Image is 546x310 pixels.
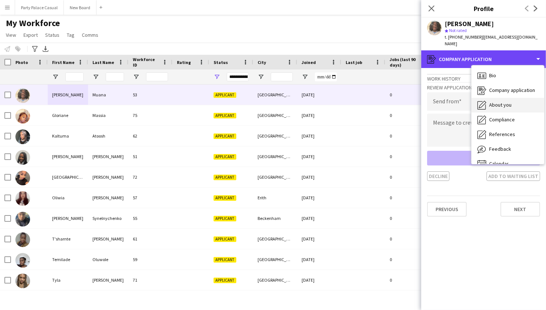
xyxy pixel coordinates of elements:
[214,133,236,139] span: Applicant
[385,188,433,208] div: 0
[15,191,30,206] img: Oliwia Karolina Serafin
[48,105,88,125] div: Gloriane
[214,278,236,283] span: Applicant
[489,101,512,108] span: About you
[489,72,496,79] span: Bio
[30,44,39,53] app-action-btn: Advanced filters
[214,92,236,98] span: Applicant
[427,202,467,217] button: Previous
[92,74,99,80] button: Open Filter Menu
[48,146,88,167] div: [PERSON_NAME]
[302,74,308,80] button: Open Filter Menu
[253,270,297,290] div: [GEOGRAPHIC_DATA]
[48,188,88,208] div: Oliwia
[23,32,38,38] span: Export
[472,157,544,171] div: Calendar
[472,83,544,98] div: Company application
[385,270,433,290] div: 0
[88,146,128,167] div: [PERSON_NAME]
[52,74,59,80] button: Open Filter Menu
[128,167,172,187] div: 72
[297,146,341,167] div: [DATE]
[48,229,88,249] div: T'sharnte
[15,150,30,165] img: Lisa-marie johnson-frederick
[79,30,101,40] a: Comms
[214,195,236,201] span: Applicant
[128,105,172,125] div: 75
[88,188,128,208] div: [PERSON_NAME]
[297,167,341,187] div: [DATE]
[297,249,341,270] div: [DATE]
[253,146,297,167] div: [GEOGRAPHIC_DATA]
[297,126,341,146] div: [DATE]
[385,85,433,105] div: 0
[146,72,168,81] input: Workforce ID Filter Input
[253,188,297,208] div: Erith
[214,216,236,221] span: Applicant
[253,167,297,187] div: [GEOGRAPHIC_DATA]
[214,236,236,242] span: Applicant
[133,57,159,68] span: Workforce ID
[15,212,30,227] img: Peter Synelnychenko
[64,0,97,15] button: New Board
[258,74,264,80] button: Open Filter Menu
[128,85,172,105] div: 53
[253,229,297,249] div: [GEOGRAPHIC_DATA]
[253,105,297,125] div: [GEOGRAPHIC_DATA]
[88,105,128,125] div: Massia
[385,229,433,249] div: 0
[45,32,59,38] span: Status
[271,72,293,81] input: City Filter Input
[297,105,341,125] div: [DATE]
[88,270,128,290] div: [PERSON_NAME]
[253,85,297,105] div: [GEOGRAPHIC_DATA]
[82,32,98,38] span: Comms
[15,232,30,247] img: T
[315,72,337,81] input: Joined Filter Input
[472,113,544,127] div: Compliance
[6,32,16,38] span: View
[88,85,128,105] div: Muana
[128,270,172,290] div: 71
[128,208,172,228] div: 55
[88,208,128,228] div: Synelnychenko
[15,109,30,124] img: Gloriane Massia
[128,126,172,146] div: 62
[253,126,297,146] div: [GEOGRAPHIC_DATA]
[489,131,515,138] span: References
[427,84,540,91] h3: Review Application
[297,208,341,228] div: [DATE]
[297,85,341,105] div: [DATE]
[88,249,128,270] div: Oluwole
[42,30,62,40] a: Status
[500,202,540,217] button: Next
[48,249,88,270] div: Temilade
[128,229,172,249] div: 61
[6,18,60,29] span: My Workforce
[445,21,494,27] div: [PERSON_NAME]
[214,175,236,180] span: Applicant
[297,229,341,249] div: [DATE]
[449,28,467,33] span: Not rated
[385,126,433,146] div: 0
[67,32,74,38] span: Tag
[3,30,19,40] a: View
[21,30,41,40] a: Export
[489,160,509,167] span: Calendar
[472,68,544,83] div: Bio
[88,167,128,187] div: [PERSON_NAME]
[445,34,483,40] span: t. [PHONE_NUMBER]
[472,127,544,142] div: References
[421,4,546,13] h3: Profile
[385,249,433,270] div: 0
[385,105,433,125] div: 0
[15,171,30,185] img: Milan Morgan
[48,167,88,187] div: [GEOGRAPHIC_DATA]
[106,72,124,81] input: Last Name Filter Input
[15,129,30,144] img: Kaltuma Atoosh
[214,113,236,118] span: Applicant
[65,72,84,81] input: First Name Filter Input
[297,188,341,208] div: [DATE]
[88,126,128,146] div: Atoosh
[385,167,433,187] div: 0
